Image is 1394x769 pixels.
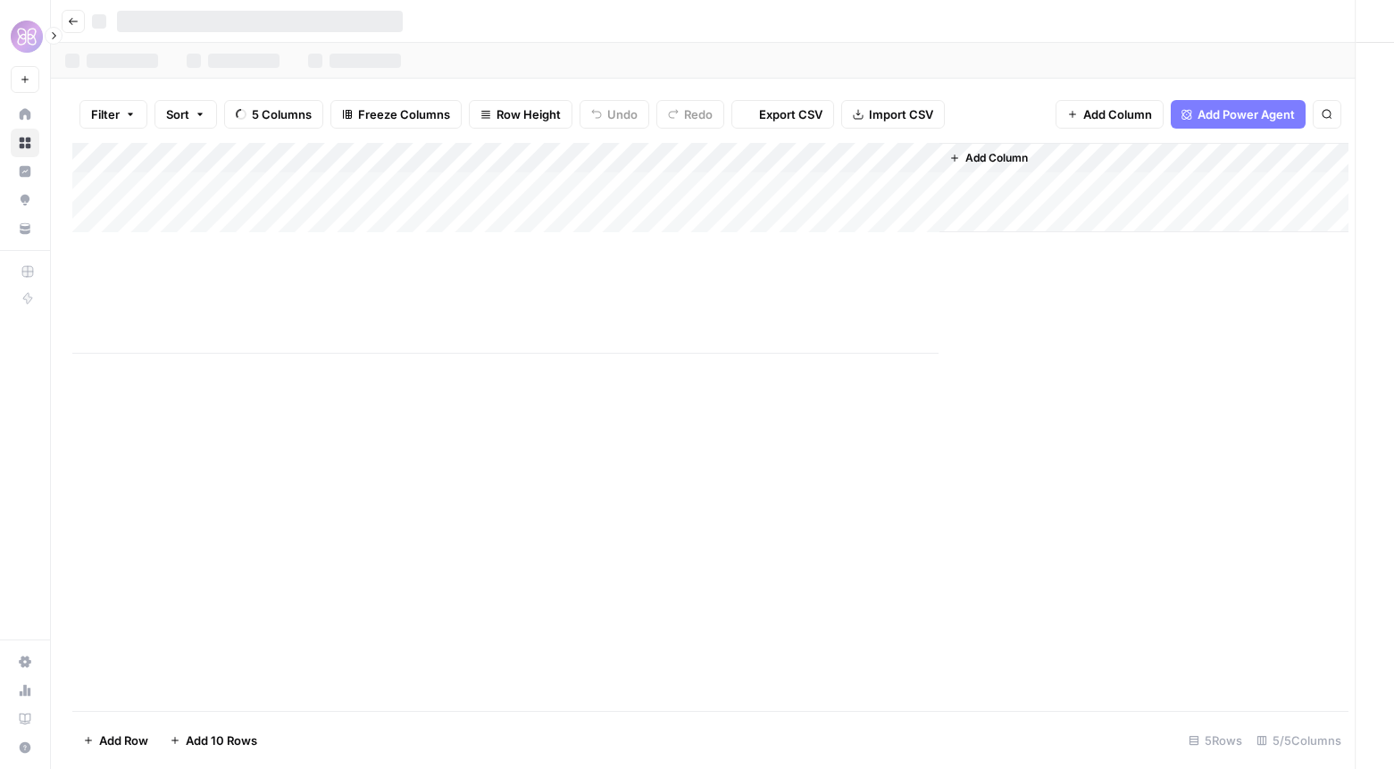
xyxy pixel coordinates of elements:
a: Opportunities [11,186,39,214]
span: Add 10 Rows [186,731,257,749]
a: Settings [11,648,39,676]
button: Help + Support [11,733,39,762]
a: Your Data [11,214,39,243]
button: Filter [79,100,147,129]
button: Redo [656,100,724,129]
span: Undo [607,105,638,123]
a: Insights [11,157,39,186]
span: Redo [684,105,713,123]
span: Add Row [99,731,148,749]
a: Browse [11,129,39,157]
button: Workspace: HoneyLove [11,14,39,59]
a: Home [11,100,39,129]
a: Learning Hub [11,705,39,733]
span: 5 Columns [252,105,312,123]
button: Add Row [72,726,159,755]
button: 5 Columns [224,100,323,129]
button: Row Height [469,100,572,129]
span: Filter [91,105,120,123]
span: Row Height [497,105,561,123]
button: Sort [154,100,217,129]
span: Sort [166,105,189,123]
img: HoneyLove Logo [11,21,43,53]
button: Add 10 Rows [159,726,268,755]
button: Freeze Columns [330,100,462,129]
span: Freeze Columns [358,105,450,123]
a: Usage [11,676,39,705]
button: Undo [580,100,649,129]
